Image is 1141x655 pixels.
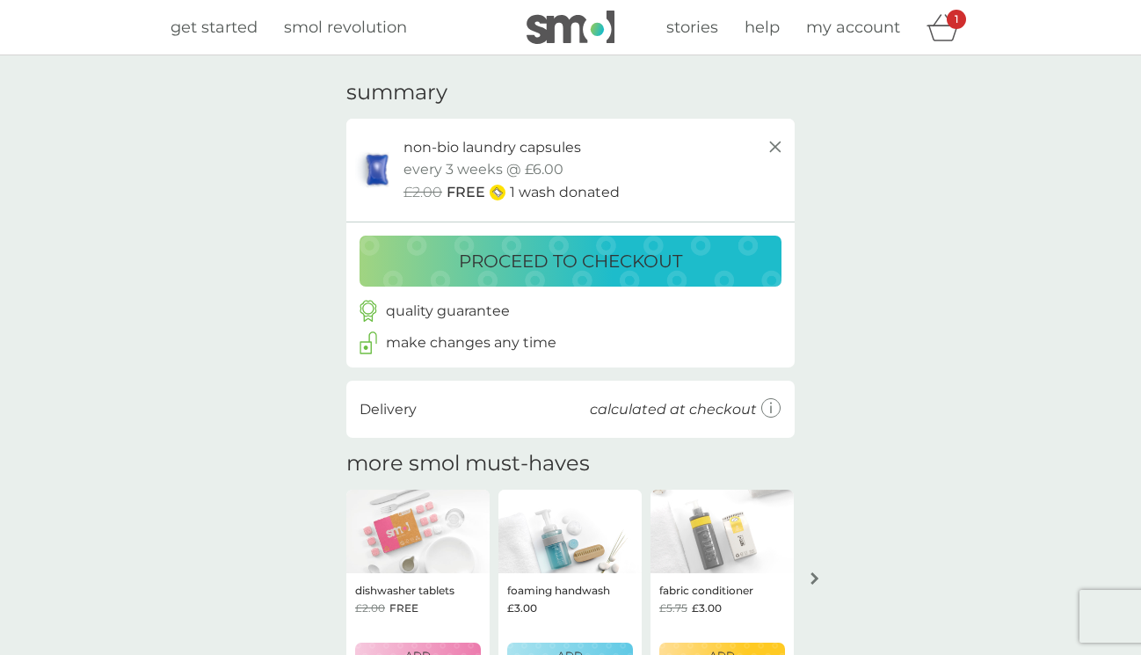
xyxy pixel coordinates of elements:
p: non-bio laundry capsules [403,136,581,159]
button: proceed to checkout [360,236,781,287]
p: make changes any time [386,331,556,354]
span: £3.00 [507,600,537,616]
p: Delivery [360,398,417,421]
h3: summary [346,80,447,106]
span: help [745,18,780,37]
span: £2.00 [403,181,442,204]
span: FREE [447,181,485,204]
a: smol revolution [284,15,407,40]
a: stories [666,15,718,40]
span: get started [171,18,258,37]
h2: more smol must-haves [346,451,590,477]
span: £3.00 [692,600,722,616]
p: proceed to checkout [459,247,682,275]
p: every 3 weeks @ £6.00 [403,158,563,181]
img: smol [527,11,614,44]
a: my account [806,15,900,40]
a: get started [171,15,258,40]
p: quality guarantee [386,300,510,323]
p: calculated at checkout [590,398,757,421]
p: 1 wash donated [510,181,620,204]
a: help [745,15,780,40]
span: FREE [389,600,418,616]
span: my account [806,18,900,37]
span: £2.00 [355,600,385,616]
p: fabric conditioner [659,582,753,599]
p: foaming handwash [507,582,610,599]
span: smol revolution [284,18,407,37]
span: £5.75 [659,600,687,616]
span: stories [666,18,718,37]
p: dishwasher tablets [355,582,454,599]
div: basket [927,10,970,45]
